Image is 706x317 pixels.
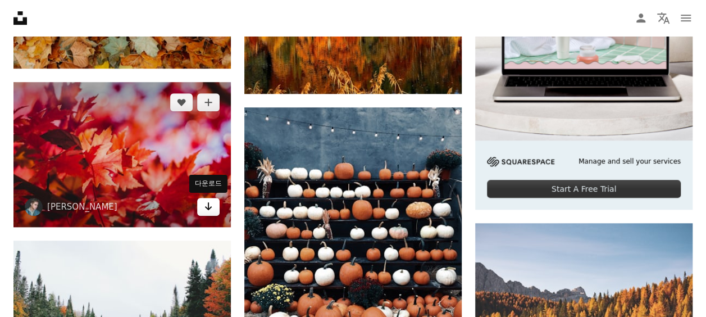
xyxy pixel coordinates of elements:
[630,7,652,29] a: 로그인 / 가입
[13,11,27,25] a: 홈 — Unsplash
[197,93,220,111] button: 컬렉션에 추가
[170,93,193,111] button: 좋아요
[189,175,227,193] div: 다운로드
[675,7,697,29] button: 메뉴
[13,149,231,159] a: 빨간 잎 식물의 근접 촬영 사진
[244,247,462,257] a: 둥근 갈색과 흰색 장식 부지
[487,157,554,166] img: file-1705255347840-230a6ab5bca9image
[579,157,681,166] span: Manage and sell your services
[475,291,693,301] a: 갈색 나무
[652,7,675,29] button: 언어
[47,201,117,212] a: [PERSON_NAME]
[13,82,231,227] img: 빨간 잎 식물의 근접 촬영 사진
[487,180,681,198] div: Start A Free Trial
[25,198,43,216] img: Jeremy Thomas의 프로필로 이동
[197,198,220,216] a: 다운로드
